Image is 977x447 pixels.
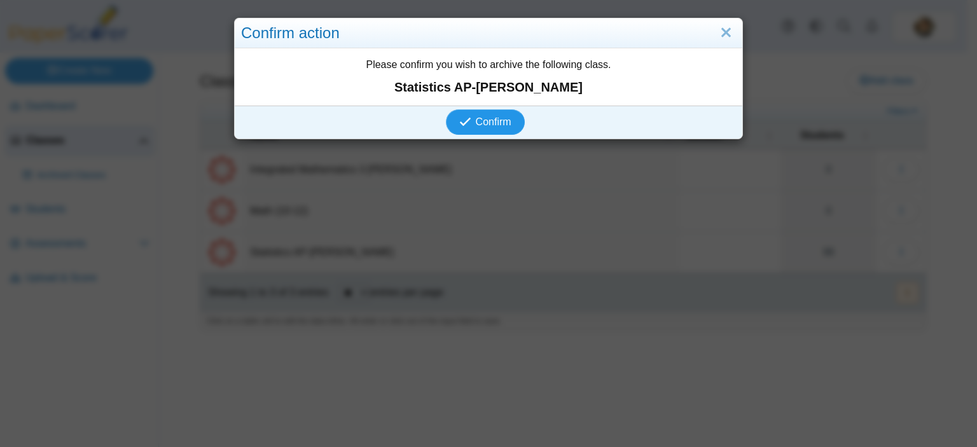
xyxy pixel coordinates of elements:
div: Please confirm you wish to archive the following class. [235,48,742,106]
a: Close [716,22,736,44]
strong: Statistics AP-[PERSON_NAME] [241,78,736,96]
div: Confirm action [235,18,742,48]
button: Confirm [446,109,524,135]
span: Confirm [476,116,511,127]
